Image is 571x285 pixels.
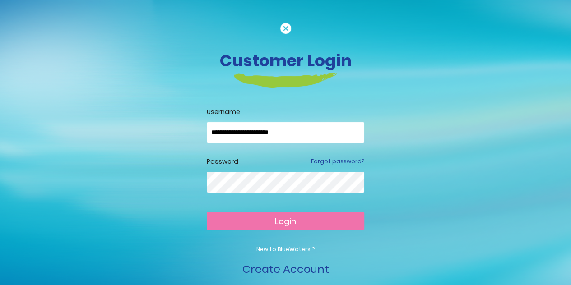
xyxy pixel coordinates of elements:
[275,216,296,227] span: Login
[35,51,536,70] h3: Customer Login
[207,157,238,166] label: Password
[234,73,337,88] img: login-heading-border.png
[207,107,364,117] label: Username
[311,157,364,165] a: Forgot password?
[207,245,364,253] p: New to BlueWaters ?
[242,262,329,276] a: Create Account
[207,212,364,230] button: Login
[280,23,291,34] img: cancel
